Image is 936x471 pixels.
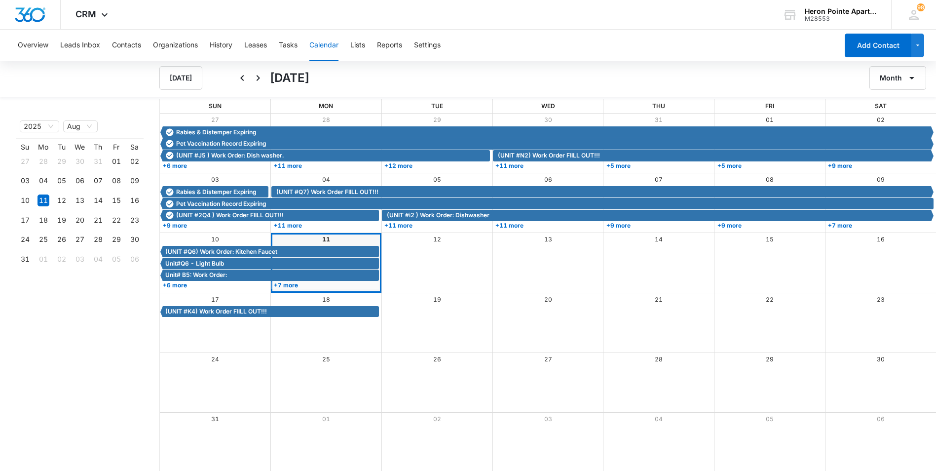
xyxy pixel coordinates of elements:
span: Unit#Q6 - Light Bulb [165,259,224,268]
button: Reports [377,30,402,61]
a: 28 [655,355,663,363]
div: 29 [56,156,68,167]
th: Th [89,143,107,152]
td: 2025-09-05 [107,249,125,269]
button: History [210,30,232,61]
a: 06 [877,415,885,423]
button: Settings [414,30,441,61]
div: 28 [92,234,104,245]
div: 01 [111,156,122,167]
td: 2025-08-09 [125,171,144,191]
a: +6 more [160,162,268,169]
div: 12 [56,195,68,206]
a: 06 [544,176,552,183]
td: 2025-07-30 [71,152,89,171]
a: 23 [877,296,885,303]
td: 2025-08-10 [16,191,34,210]
a: 14 [655,235,663,243]
span: 2025 [24,121,55,132]
div: 25 [37,234,49,245]
div: 20 [74,214,86,226]
a: 02 [877,116,885,123]
h1: [DATE] [270,69,309,87]
div: Unit#Q6 - Light Bulb [163,259,376,268]
a: 17 [211,296,219,303]
td: 2025-07-27 [16,152,34,171]
a: +11 more [493,222,601,229]
a: +9 more [825,162,934,169]
td: 2025-08-05 [52,171,71,191]
td: 2025-08-17 [16,210,34,230]
div: 13 [74,195,86,206]
span: Mon [319,102,333,110]
div: (UNIT #N2) Work Order FIILL OUT!!! [495,151,931,160]
td: 2025-08-31 [16,249,34,269]
div: 30 [74,156,86,167]
td: 2025-08-29 [107,230,125,250]
button: Organizations [153,30,198,61]
a: +9 more [604,222,712,229]
a: 12 [433,235,441,243]
button: [DATE] [159,66,202,90]
span: Fri [765,102,774,110]
a: +11 more [382,222,490,229]
td: 2025-08-18 [34,210,52,230]
td: 2025-08-08 [107,171,125,191]
a: 27 [544,355,552,363]
div: 02 [56,253,68,265]
td: 2025-08-20 [71,210,89,230]
div: 03 [19,175,31,187]
a: 27 [211,116,219,123]
span: Rabies & Distemper Expiring [176,128,257,137]
td: 2025-08-02 [125,152,144,171]
a: 01 [766,116,774,123]
button: Leases [244,30,267,61]
div: 04 [92,253,104,265]
span: Aug [67,121,94,132]
a: +11 more [271,162,379,169]
td: 2025-08-24 [16,230,34,250]
div: 05 [111,253,122,265]
td: 2025-08-19 [52,210,71,230]
a: 03 [544,415,552,423]
div: 30 [129,234,141,245]
a: +9 more [160,222,268,229]
a: 10 [211,235,219,243]
td: 2025-08-16 [125,191,144,210]
div: 14 [92,195,104,206]
span: (UNIT #K4) Work Order FIILL OUT!!! [165,307,267,316]
div: 15 [111,195,122,206]
span: (UNIT #i2 ) Work Order: Dishwasher [387,211,489,220]
div: 06 [74,175,86,187]
span: Sun [209,102,222,110]
div: 22 [111,214,122,226]
a: 04 [322,176,330,183]
a: 15 [766,235,774,243]
th: Fr [107,143,125,152]
a: +11 more [493,162,601,169]
div: 29 [111,234,122,245]
a: 11 [322,235,330,243]
th: Mo [34,143,52,152]
div: (UNIT #Q6) Work Order: Kitchen Faucet [163,247,376,256]
th: Sa [125,143,144,152]
div: 16 [129,195,141,206]
div: 24 [19,234,31,245]
div: 18 [37,214,49,226]
button: Lists [350,30,365,61]
span: (UNIT #Q7) Work Order FIILL OUT!!! [276,188,378,196]
div: 27 [74,234,86,245]
div: 27 [19,156,31,167]
button: Overview [18,30,48,61]
div: 07 [92,175,104,187]
span: Tue [431,102,443,110]
div: 11 [37,195,49,206]
th: Su [16,143,34,152]
button: Back [234,70,250,86]
div: (UNIT #K4) Work Order FIILL OUT!!! [163,307,376,316]
td: 2025-08-30 [125,230,144,250]
td: 2025-08-14 [89,191,107,210]
span: (UNIT #2Q4 ) Work Order FIILL OUT!!! [176,211,284,220]
td: 2025-07-31 [89,152,107,171]
div: 09 [129,175,141,187]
